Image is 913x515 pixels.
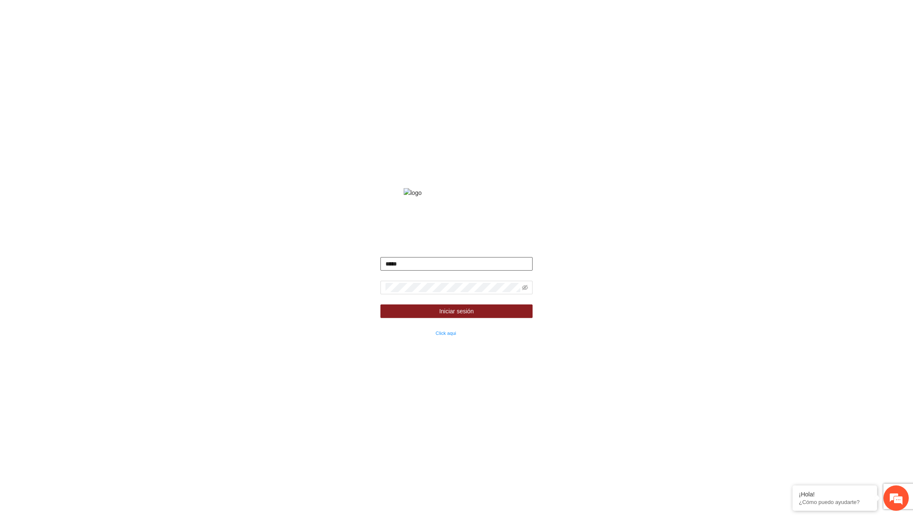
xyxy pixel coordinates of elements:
[380,331,456,336] small: ¿Olvidaste tu contraseña?
[404,188,509,197] img: logo
[380,304,533,318] button: Iniciar sesión
[799,491,871,498] div: ¡Hola!
[439,307,474,316] span: Iniciar sesión
[373,209,540,235] strong: Fondo de financiamiento de proyectos para la prevención y fortalecimiento de instituciones de seg...
[522,285,528,290] span: eye-invisible
[799,499,871,505] p: ¿Cómo puedo ayudarte?
[436,331,456,336] a: Click aqui
[440,243,472,250] strong: Bienvenido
